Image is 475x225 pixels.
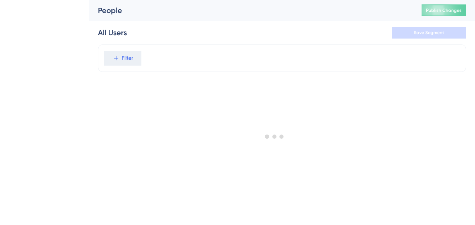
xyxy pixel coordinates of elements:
div: All Users [98,27,127,38]
span: Publish Changes [426,7,462,13]
div: People [98,5,403,16]
span: Save Segment [414,30,444,36]
button: Publish Changes [422,4,466,16]
button: Save Segment [392,27,466,39]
